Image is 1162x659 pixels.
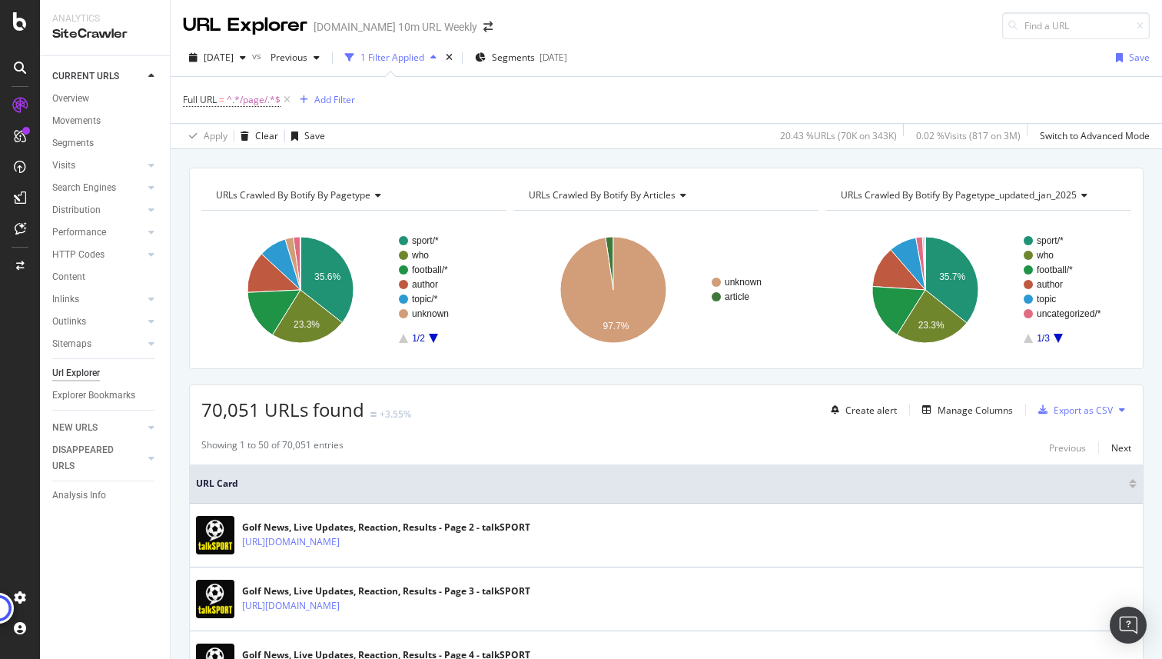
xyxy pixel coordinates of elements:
text: 35.7% [939,271,965,282]
button: Export as CSV [1032,398,1113,422]
text: 23.3% [294,319,320,330]
a: Outlinks [52,314,144,330]
h4: URLs Crawled By Botify By articles [526,183,805,208]
div: Explorer Bookmarks [52,388,135,404]
button: Next [1111,438,1131,457]
text: topic/* [412,294,438,305]
span: ^.*/page/.*$ [227,89,281,111]
div: Golf News, Live Updates, Reaction, Results - Page 3 - talkSPORT [242,584,530,598]
div: URL Explorer [183,12,307,38]
button: 1 Filter Applied [339,45,443,70]
div: 20.43 % URLs ( 70K on 343K ) [780,129,897,142]
text: football/* [1037,265,1073,275]
div: Create alert [845,404,897,417]
div: Save [1129,51,1150,64]
button: Create alert [825,398,897,422]
text: author [412,279,438,290]
div: NEW URLS [52,420,98,436]
img: main image [196,516,234,554]
div: Analysis Info [52,488,106,504]
div: Previous [1049,441,1086,454]
a: CURRENT URLS [52,68,144,85]
span: URLs Crawled By Botify By pagetype_updated_jan_2025 [841,188,1077,201]
svg: A chart. [201,223,503,357]
div: Analytics [52,12,158,25]
a: [URL][DOMAIN_NAME] [242,598,340,614]
span: 70,051 URLs found [201,397,364,422]
text: 1/2 [412,333,425,344]
div: Outlinks [52,314,86,330]
a: Content [52,269,159,285]
div: times [443,50,456,65]
div: Movements [52,113,101,129]
text: who [1036,250,1054,261]
text: who [411,250,429,261]
text: sport/* [1037,235,1064,246]
a: Performance [52,225,144,241]
button: Save [285,124,325,148]
button: Save [1110,45,1150,70]
div: Add Filter [314,93,355,106]
div: Export as CSV [1054,404,1113,417]
div: Overview [52,91,89,107]
a: Inlinks [52,291,144,308]
span: URLs Crawled By Botify By articles [529,188,676,201]
a: Segments [52,135,159,151]
div: Visits [52,158,75,174]
button: Previous [1049,438,1086,457]
span: Full URL [183,93,217,106]
a: Search Engines [52,180,144,196]
a: [URL][DOMAIN_NAME] [242,534,340,550]
a: Analysis Info [52,488,159,504]
div: HTTP Codes [52,247,105,263]
h4: URLs Crawled By Botify By pagetype [213,183,493,208]
text: sport/* [412,235,439,246]
div: Search Engines [52,180,116,196]
text: football/* [412,265,448,275]
span: = [219,93,224,106]
div: DISAPPEARED URLS [52,442,130,474]
div: Next [1111,441,1131,454]
span: URLs Crawled By Botify By pagetype [216,188,370,201]
div: Performance [52,225,106,241]
a: HTTP Codes [52,247,144,263]
div: Url Explorer [52,365,100,381]
div: Clear [255,129,278,142]
text: uncategorized/* [1037,308,1101,319]
img: Equal [370,412,377,417]
div: Manage Columns [938,404,1013,417]
span: Segments [492,51,535,64]
div: Inlinks [52,291,79,308]
text: unknown [412,308,449,319]
button: Apply [183,124,227,148]
button: Switch to Advanced Mode [1034,124,1150,148]
input: Find a URL [1002,12,1150,39]
div: +3.55% [380,408,411,421]
text: topic [1037,294,1056,305]
button: Add Filter [294,91,355,109]
button: [DATE] [183,45,252,70]
div: [DATE] [539,51,567,64]
text: 35.6% [314,271,340,282]
text: article [725,291,749,302]
div: Open Intercom Messenger [1110,607,1147,644]
svg: A chart. [826,223,1127,357]
div: Showing 1 to 50 of 70,051 entries [201,438,344,457]
img: main image [196,580,234,618]
button: Manage Columns [916,401,1013,419]
a: Distribution [52,202,144,218]
div: Switch to Advanced Mode [1040,129,1150,142]
div: Distribution [52,202,101,218]
a: Sitemaps [52,336,144,352]
div: Save [304,129,325,142]
text: author [1037,279,1063,290]
div: 0.02 % Visits ( 817 on 3M ) [916,129,1021,142]
span: URL Card [196,477,1125,491]
svg: A chart. [514,223,815,357]
h4: URLs Crawled By Botify By pagetype_updated_jan_2025 [838,183,1117,208]
button: Segments[DATE] [469,45,573,70]
div: 1 Filter Applied [360,51,424,64]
